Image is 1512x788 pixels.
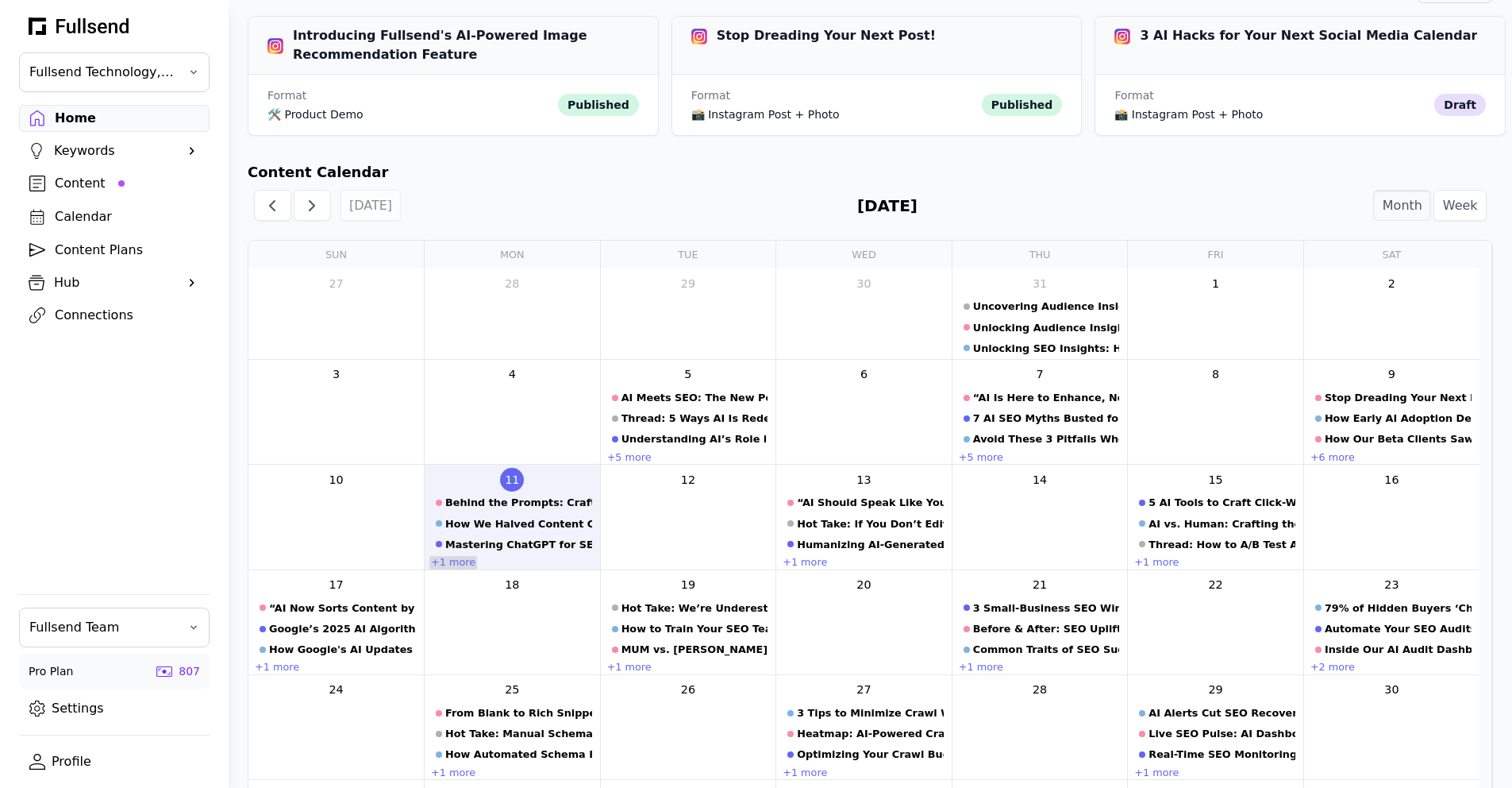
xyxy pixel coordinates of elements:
[1148,537,1295,552] div: Thread: How to A/B Test AI-Generated Headlines
[1379,468,1403,492] a: August 16, 2025
[691,106,975,122] div: 📸 Instagram Post + Photo
[797,537,944,552] div: Humanizing AI-Generated SEO Content: Best Practices
[952,360,1128,465] td: August 7, 2025
[54,141,175,160] div: Keywords
[248,360,425,465] td: August 3, 2025
[1379,678,1403,702] a: August 30, 2025
[1303,675,1479,780] td: August 30, 2025
[621,601,768,616] div: Hot Take: We’re Underestimating MUM’s Impact on SEO
[325,363,348,387] a: August 3, 2025
[606,661,653,674] a: Show 1 more event
[852,363,875,387] a: August 6, 2025
[973,390,1120,405] div: “AI Is Here to Enhance, Not Replace Your SEO Strategy.”
[29,618,177,637] span: Fullsend Team
[1114,87,1428,103] div: Format
[1133,767,1180,780] a: Show 1 more event
[445,495,592,510] div: Behind the Prompts: Crafting High-Impact ChatGPT Requests
[1128,675,1304,780] td: August 29, 2025
[1434,94,1486,116] div: draft
[973,642,1120,657] div: Common Traits of SEO Success in the AI Era
[1325,431,1472,446] div: How Our Beta Clients Saw 30% Uplift with AI SEO
[982,94,1063,116] div: published
[1114,106,1428,122] div: 📸 Instagram Post + Photo
[1148,495,1295,510] div: 5 AI Tools to Craft Click-Worthy Headlines & Meta
[248,465,425,570] td: August 10, 2025
[957,451,1005,465] a: Show 5 more events
[1028,363,1052,387] a: August 7, 2025
[429,556,477,570] a: Show 1 more event
[973,411,1120,426] div: 7 AI SEO Myths Busted for 2025
[776,268,952,359] td: July 30, 2025
[676,272,700,295] a: July 29, 2025
[1303,570,1479,674] td: August 23, 2025
[600,268,776,359] td: July 29, 2025
[55,306,199,325] div: Connections
[973,299,1120,314] div: Uncovering Audience Insights Through Google's Indexing of ChatGPT Conversations
[676,574,700,597] a: August 19, 2025
[500,272,524,295] a: July 28, 2025
[445,747,592,762] div: How Automated Schema Increases CTR by 20%
[776,465,952,570] td: August 13, 2025
[558,94,639,116] div: published
[500,678,524,702] a: August 25, 2025
[952,675,1128,780] td: August 28, 2025
[445,516,592,531] div: How We Halved Content Creation Time with ChatGPT
[1148,705,1295,720] div: AI Alerts Cut SEO Recovery Time by 70%
[1309,661,1356,674] a: Show 2 more events
[1208,241,1224,268] a: Friday
[952,268,1128,359] td: July 31, 2025
[1204,272,1228,295] a: August 1, 2025
[267,26,639,64] h3: Introducing Fullsend's AI-Powered Image Recommendation Feature
[600,465,776,570] td: August 12, 2025
[1303,268,1479,359] td: August 2, 2025
[500,363,524,387] a: August 4, 2025
[973,320,1120,335] div: Unlocking Audience Insights with ChatGPT Conversations
[678,241,698,268] a: Tuesday
[1379,363,1403,387] a: August 9, 2025
[1128,268,1304,359] td: August 1, 2025
[267,87,552,103] div: Format
[179,663,200,679] div: 807
[1148,747,1295,762] div: Real-Time SEO Monitoring with AI: Setup & Best Practices
[852,468,875,492] a: August 13, 2025
[1148,726,1295,741] div: Live SEO Pulse: AI Dashboard in Action
[776,360,952,465] td: August 6, 2025
[1029,241,1051,268] a: Thursday
[445,537,592,552] div: Mastering ChatGPT for SEO Content: A 2025 Playbook
[600,360,776,465] td: August 5, 2025
[267,106,552,122] div: 🛠️ Product Demo
[600,570,776,674] td: August 19, 2025
[325,272,348,295] a: July 27, 2025
[1133,556,1180,570] a: Show 1 more event
[1309,451,1356,465] a: Show 6 more events
[248,675,425,780] td: August 24, 2025
[797,726,944,741] div: Heatmap: AI-Powered Crawl Priority
[852,241,876,268] a: Wednesday
[19,748,210,775] a: Profile
[500,574,524,597] a: August 18, 2025
[1303,360,1479,465] td: August 9, 2025
[55,174,199,193] div: Content
[776,570,952,674] td: August 20, 2025
[425,465,601,570] td: August 11, 2025
[1379,272,1403,295] a: August 2, 2025
[29,63,177,82] span: Fullsend Technology, Inc.
[248,570,425,674] td: August 17, 2025
[19,105,210,132] a: Home
[54,273,175,292] div: Hub
[1373,190,1431,221] button: Month
[325,241,347,268] a: Sunday
[325,678,348,702] a: August 24, 2025
[1204,363,1228,387] a: August 8, 2025
[248,268,425,359] td: July 27, 2025
[325,574,348,597] a: August 17, 2025
[445,726,592,741] div: Hot Take: Manual Schema Markup Is Dead—AI Does It Better
[19,302,210,329] a: Connections
[1433,190,1487,221] button: Week
[973,601,1120,616] div: 3 Small-Business SEO Wins After Google’s AI Shifts
[500,468,524,492] a: August 11, 2025
[1028,272,1052,295] a: July 31, 2025
[676,363,700,387] a: August 5, 2025
[1379,574,1403,597] a: August 23, 2025
[248,161,1493,183] h2: Content Calendar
